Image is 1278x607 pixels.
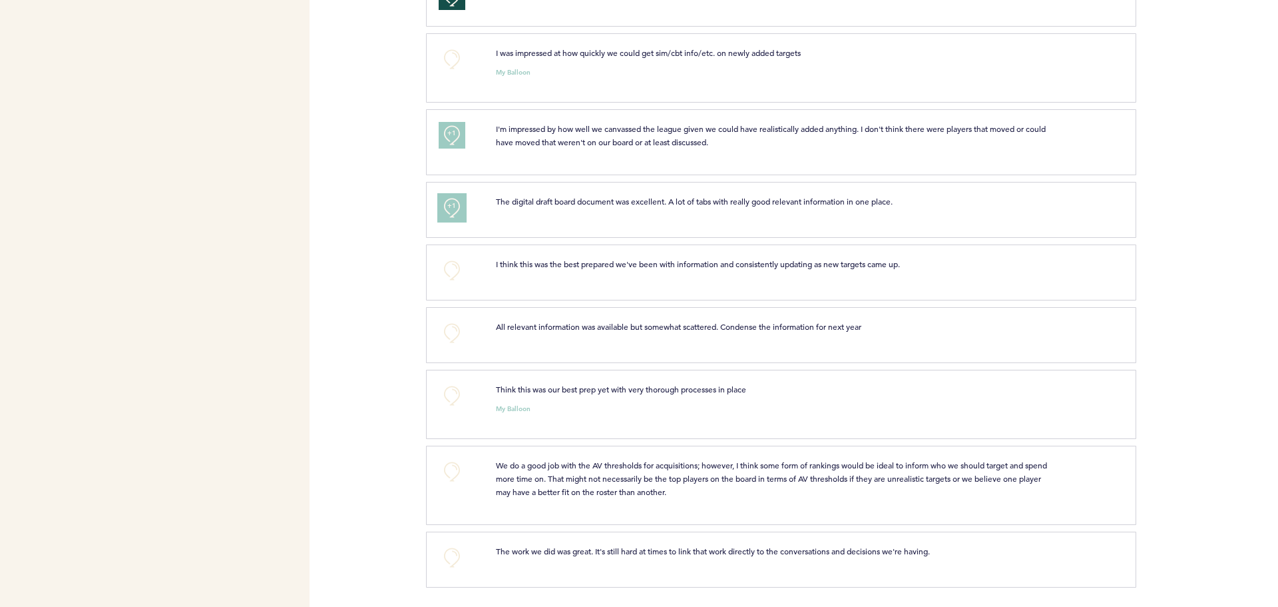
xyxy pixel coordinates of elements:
[496,384,746,394] span: Think this was our best prep yet with very thorough processes in place
[496,123,1048,147] span: I'm impressed by how well we canvassed the league given we could have realistically added anythin...
[496,406,531,412] small: My Balloon
[496,196,893,207] span: The digital draft board document was excellent. A lot of tabs with really good relevant informati...
[496,259,900,269] span: I think this was the best prepared we've been with information and consistently updating as new t...
[496,321,861,332] span: All relevant information was available but somewhat scattered. Condense the information for next ...
[439,122,465,149] button: +1
[496,460,1049,497] span: We do a good job with the AV thresholds for acquisitions; however, I think some form of rankings ...
[496,69,531,76] small: My Balloon
[447,199,457,213] span: +1
[496,47,801,58] span: I was impressed at how quickly we could get sim/cbt info/etc. on newly added targets
[496,546,930,556] span: The work we did was great. It's still hard at times to link that work directly to the conversatio...
[439,195,465,221] button: +1
[447,127,457,140] span: +1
